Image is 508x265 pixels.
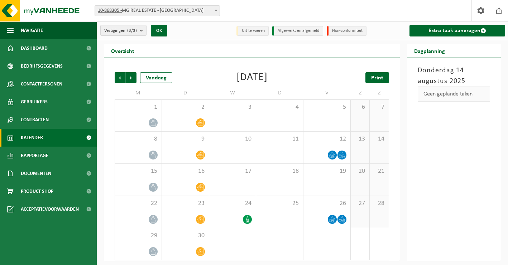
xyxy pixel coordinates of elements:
[354,167,366,175] span: 20
[354,103,366,111] span: 6
[307,167,347,175] span: 19
[365,72,389,83] a: Print
[119,167,158,175] span: 15
[98,8,122,13] tcxspan: Call 10-868305 - via 3CX
[119,135,158,143] span: 8
[354,135,366,143] span: 13
[260,135,299,143] span: 11
[373,167,385,175] span: 21
[236,26,269,36] li: Uit te voeren
[407,44,452,58] h2: Dagplanning
[209,87,257,99] td: W
[418,65,490,87] h3: Donderdag 14 augustus 2025
[213,167,253,175] span: 17
[21,75,62,93] span: Contactpersonen
[370,87,389,99] td: Z
[21,93,48,111] span: Gebruikers
[166,200,205,207] span: 23
[162,87,209,99] td: D
[21,147,48,165] span: Rapportage
[351,87,370,99] td: Z
[126,72,136,83] span: Volgende
[307,200,347,207] span: 26
[373,103,385,111] span: 7
[260,103,299,111] span: 4
[115,87,162,99] td: M
[213,200,253,207] span: 24
[21,57,63,75] span: Bedrijfsgegevens
[21,111,49,129] span: Contracten
[373,135,385,143] span: 14
[21,200,79,218] span: Acceptatievoorwaarden
[166,135,205,143] span: 9
[418,87,490,102] div: Geen geplande taken
[104,44,142,58] h2: Overzicht
[354,200,366,207] span: 27
[115,72,125,83] span: Vorige
[166,232,205,240] span: 30
[127,28,137,33] count: (3/3)
[140,72,172,83] div: Vandaag
[213,135,253,143] span: 10
[327,26,366,36] li: Non-conformiteit
[307,103,347,111] span: 5
[95,5,220,16] span: 10-868305 - MG REAL ESTATE - GENT
[166,167,205,175] span: 16
[307,135,347,143] span: 12
[21,165,51,182] span: Documenten
[21,21,43,39] span: Navigatie
[371,75,383,81] span: Print
[21,39,48,57] span: Dashboard
[166,103,205,111] span: 2
[104,25,137,36] span: Vestigingen
[260,167,299,175] span: 18
[409,25,505,36] a: Extra taak aanvragen
[260,200,299,207] span: 25
[236,72,268,83] div: [DATE]
[303,87,351,99] td: V
[119,200,158,207] span: 22
[272,26,323,36] li: Afgewerkt en afgemeld
[119,232,158,240] span: 29
[151,25,167,36] button: OK
[21,182,53,200] span: Product Shop
[213,103,253,111] span: 3
[256,87,303,99] td: D
[373,200,385,207] span: 28
[119,103,158,111] span: 1
[95,6,220,16] span: 10-868305 - MG REAL ESTATE - GENT
[100,25,147,36] button: Vestigingen(3/3)
[21,129,43,147] span: Kalender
